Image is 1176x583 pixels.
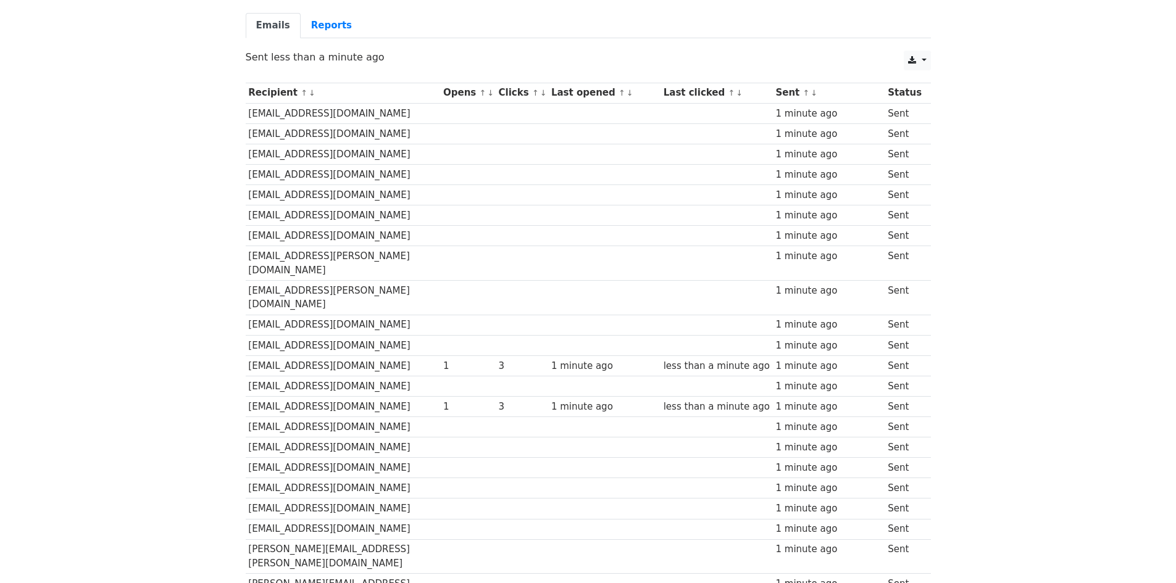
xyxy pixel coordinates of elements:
div: 1 minute ago [775,542,882,556]
div: 1 minute ago [775,147,882,162]
td: Sent [885,498,924,519]
th: Sent [773,83,885,103]
td: [EMAIL_ADDRESS][DOMAIN_NAME] [246,458,441,478]
div: 1 minute ago [775,209,882,223]
td: Sent [885,315,924,335]
div: 1 minute ago [775,249,882,263]
div: 3 [499,400,546,414]
th: Recipient [246,83,441,103]
td: Sent [885,376,924,396]
td: [EMAIL_ADDRESS][DOMAIN_NAME] [246,123,441,144]
a: ↓ [309,88,315,97]
td: [EMAIL_ADDRESS][DOMAIN_NAME] [246,397,441,417]
div: 1 minute ago [775,284,882,298]
div: 1 minute ago [775,318,882,332]
td: [EMAIL_ADDRESS][DOMAIN_NAME] [246,205,441,226]
p: Sent less than a minute ago [246,51,931,64]
td: [EMAIL_ADDRESS][DOMAIN_NAME] [246,165,441,185]
td: Sent [885,539,924,574]
a: ↑ [619,88,625,97]
a: Emails [246,13,301,38]
th: Status [885,83,924,103]
td: Sent [885,478,924,498]
th: Last opened [548,83,661,103]
div: 1 minute ago [775,420,882,434]
div: 1 minute ago [775,359,882,373]
div: 1 minute ago [775,522,882,536]
td: [EMAIL_ADDRESS][DOMAIN_NAME] [246,226,441,246]
div: less than a minute ago [664,400,770,414]
td: Sent [885,226,924,246]
div: 1 minute ago [775,481,882,495]
th: Clicks [496,83,548,103]
a: ↑ [480,88,486,97]
td: [EMAIL_ADDRESS][DOMAIN_NAME] [246,498,441,519]
div: 1 minute ago [551,400,657,414]
td: [EMAIL_ADDRESS][DOMAIN_NAME] [246,376,441,396]
td: [PERSON_NAME][EMAIL_ADDRESS][PERSON_NAME][DOMAIN_NAME] [246,539,441,574]
a: ↓ [736,88,743,97]
th: Last clicked [661,83,773,103]
td: Sent [885,123,924,144]
td: Sent [885,335,924,355]
td: [EMAIL_ADDRESS][DOMAIN_NAME] [246,437,441,458]
div: 1 minute ago [775,339,882,353]
td: Sent [885,165,924,185]
td: [EMAIL_ADDRESS][DOMAIN_NAME] [246,478,441,498]
td: [EMAIL_ADDRESS][DOMAIN_NAME] [246,417,441,437]
div: 1 minute ago [775,188,882,202]
td: Sent [885,397,924,417]
td: [EMAIL_ADDRESS][PERSON_NAME][DOMAIN_NAME] [246,281,441,315]
div: 1 minute ago [775,107,882,121]
div: 1 minute ago [551,359,657,373]
div: 1 minute ago [775,400,882,414]
iframe: Chat Widget [1114,524,1176,583]
td: [EMAIL_ADDRESS][PERSON_NAME][DOMAIN_NAME] [246,246,441,281]
td: [EMAIL_ADDRESS][DOMAIN_NAME] [246,103,441,123]
div: 3 [499,359,546,373]
td: [EMAIL_ADDRESS][DOMAIN_NAME] [246,185,441,205]
div: less than a minute ago [664,359,770,373]
td: Sent [885,458,924,478]
a: ↑ [803,88,810,97]
td: Sent [885,246,924,281]
td: [EMAIL_ADDRESS][DOMAIN_NAME] [246,355,441,376]
td: Sent [885,281,924,315]
div: 1 minute ago [775,127,882,141]
a: ↓ [540,88,547,97]
div: 1 minute ago [775,229,882,243]
td: [EMAIL_ADDRESS][DOMAIN_NAME] [246,315,441,335]
td: [EMAIL_ADDRESS][DOMAIN_NAME] [246,519,441,539]
td: [EMAIL_ADDRESS][DOMAIN_NAME] [246,335,441,355]
div: 1 minute ago [775,168,882,182]
div: 1 minute ago [775,379,882,394]
td: Sent [885,437,924,458]
div: 1 [443,359,493,373]
a: ↓ [487,88,494,97]
a: ↑ [532,88,539,97]
td: Sent [885,205,924,226]
td: Sent [885,103,924,123]
a: ↓ [811,88,817,97]
div: 1 minute ago [775,461,882,475]
td: Sent [885,185,924,205]
a: Reports [301,13,362,38]
td: Sent [885,144,924,164]
div: 1 minute ago [775,440,882,455]
td: Sent [885,417,924,437]
th: Opens [440,83,496,103]
div: 1 minute ago [775,502,882,516]
td: [EMAIL_ADDRESS][DOMAIN_NAME] [246,144,441,164]
td: Sent [885,355,924,376]
a: ↓ [627,88,633,97]
div: 1 [443,400,493,414]
a: ↑ [728,88,735,97]
td: Sent [885,519,924,539]
a: ↑ [301,88,307,97]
